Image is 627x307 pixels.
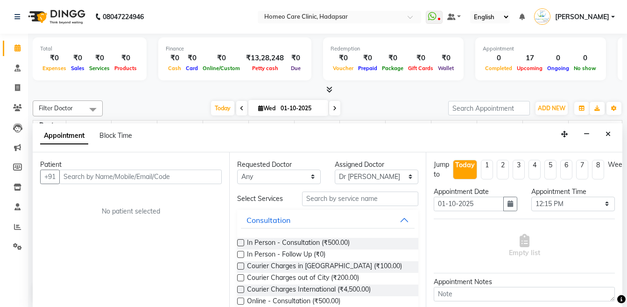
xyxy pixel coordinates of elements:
[24,4,88,30] img: logo
[483,53,514,64] div: 0
[247,250,325,261] span: In Person - Follow Up (₹0)
[434,197,504,211] input: yyyy-mm-dd
[331,65,356,71] span: Voucher
[386,121,431,152] span: Dr [PERSON_NAME]
[103,4,144,30] b: 08047224946
[247,285,371,296] span: Courier Charges International (₹4,500.00)
[535,102,568,115] button: ADD NEW
[99,131,132,140] span: Block Time
[555,12,609,22] span: [PERSON_NAME]
[241,212,415,228] button: Consultation
[571,53,599,64] div: 0
[87,53,112,64] div: ₹0
[40,53,69,64] div: ₹0
[112,65,139,71] span: Products
[63,207,199,216] div: No patient selected
[69,53,87,64] div: ₹0
[477,121,522,162] span: [MEDICAL_DATA][PERSON_NAME]
[497,160,509,179] li: 2
[380,65,406,71] span: Package
[230,194,295,204] div: Select Services
[483,65,514,71] span: Completed
[278,101,324,115] input: 2025-10-01
[514,53,545,64] div: 17
[431,121,477,142] span: [PERSON_NAME]
[40,160,222,170] div: Patient
[203,121,248,142] span: [PERSON_NAME]
[87,65,112,71] span: Services
[289,65,303,71] span: Due
[183,65,200,71] span: Card
[544,160,557,179] li: 5
[509,234,540,258] span: Empty list
[237,160,321,170] div: Requested Doctor
[569,121,614,142] span: [PERSON_NAME]
[434,277,615,287] div: Appointment Notes
[247,214,290,226] div: Consultation
[295,121,340,152] span: Dr [PERSON_NAME]
[514,65,545,71] span: Upcoming
[112,121,157,162] span: [PERSON_NAME][MEDICAL_DATA]
[434,187,517,197] div: Appointment Date
[166,53,183,64] div: ₹0
[331,45,456,53] div: Redemption
[33,121,66,130] div: Doctor
[601,127,615,142] button: Close
[538,105,565,112] span: ADD NEW
[545,53,571,64] div: 0
[513,160,525,179] li: 3
[242,53,288,64] div: ₹13,28,248
[331,53,356,64] div: ₹0
[380,53,406,64] div: ₹0
[302,192,418,206] input: Search by service name
[200,65,242,71] span: Online/Custom
[157,121,203,142] span: [PERSON_NAME]
[249,121,294,142] span: [PERSON_NAME]
[592,160,604,179] li: 8
[112,53,139,64] div: ₹0
[545,65,571,71] span: Ongoing
[534,8,550,25] img: Dr Vaseem Choudhary
[340,121,385,142] span: Dingg Support
[166,65,183,71] span: Cash
[560,160,572,179] li: 6
[211,101,234,115] span: Today
[356,65,380,71] span: Prepaid
[59,170,222,184] input: Search by Name/Mobile/Email/Code
[483,45,599,53] div: Appointment
[406,53,436,64] div: ₹0
[166,45,304,53] div: Finance
[335,160,418,170] div: Assigned Doctor
[406,65,436,71] span: Gift Cards
[576,160,588,179] li: 7
[247,273,359,285] span: Courier Charges out of City (₹200.00)
[66,121,112,142] span: [PERSON_NAME]
[256,105,278,112] span: Wed
[39,104,73,112] span: Filter Doctor
[250,65,281,71] span: Petty cash
[481,160,493,179] li: 1
[436,53,456,64] div: ₹0
[40,128,88,144] span: Appointment
[528,160,541,179] li: 4
[40,45,139,53] div: Total
[183,53,200,64] div: ₹0
[356,53,380,64] div: ₹0
[247,261,402,273] span: Courier Charges in [GEOGRAPHIC_DATA] (₹100.00)
[523,121,568,142] span: [PERSON_NAME]
[531,187,615,197] div: Appointment Time
[571,65,599,71] span: No show
[247,238,350,250] span: In Person - Consultation (₹500.00)
[69,65,87,71] span: Sales
[40,65,69,71] span: Expenses
[434,160,449,179] div: Jump to
[288,53,304,64] div: ₹0
[200,53,242,64] div: ₹0
[455,160,475,170] div: Today
[436,65,456,71] span: Wallet
[40,170,60,184] button: +91
[448,101,530,115] input: Search Appointment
